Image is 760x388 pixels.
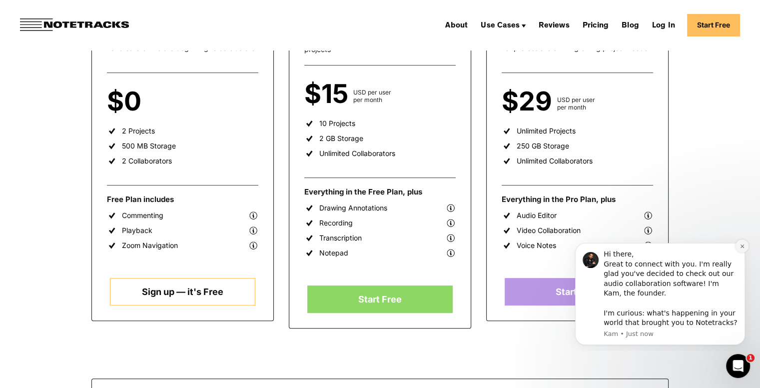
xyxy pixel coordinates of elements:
[122,226,152,235] div: Playback
[307,285,452,313] a: Start Free
[505,278,650,305] a: Start Free
[122,241,178,250] div: Zoom Navigation
[477,17,530,33] div: Use Cases
[319,233,362,242] div: Transcription
[319,218,353,227] div: Recording
[43,15,177,94] div: Hi there, Great to connect with you. I'm really glad you've decided to check out our audio collab...
[22,18,38,34] img: Profile image for Kam
[579,17,613,33] a: Pricing
[557,96,595,111] div: USD per user per month
[122,141,176,150] div: 500 MB Storage
[502,93,557,111] div: $29
[319,203,387,212] div: Drawing Annotations
[618,17,643,33] a: Blog
[648,17,679,33] a: Log In
[107,93,146,111] div: $0
[304,85,353,103] div: $15
[535,17,573,33] a: Reviews
[304,187,456,197] div: Everything in the Free Plan, plus
[517,141,569,150] div: 250 GB Storage
[319,149,395,158] div: Unlimited Collaborators
[146,96,175,111] div: per user per month
[441,17,472,33] a: About
[517,156,593,165] div: Unlimited Collaborators
[517,241,556,250] div: Voice Notes
[122,126,155,135] div: 2 Projects
[319,119,355,128] div: 10 Projects
[319,248,348,257] div: Notepad
[517,211,557,220] div: Audio Editor
[517,126,576,135] div: Unlimited Projects
[517,226,581,235] div: Video Collaboration
[353,88,391,103] div: USD per user per month
[122,211,163,220] div: Commenting
[726,354,750,378] iframe: Intercom live chat
[502,194,653,204] div: Everything in the Pro Plan, plus
[43,15,177,94] div: Message content
[175,5,188,18] button: Dismiss notification
[122,156,172,165] div: 2 Collaborators
[687,14,740,36] a: Start Free
[15,9,185,111] div: message notification from Kam, Just now. Hi there, Great to connect with you. I'm really glad you...
[481,22,520,30] div: Use Cases
[110,278,255,305] a: Sign up — it's Free
[107,194,258,204] div: Free Plan includes
[560,234,760,351] iframe: Intercom notifications message
[747,354,755,362] span: 1
[319,134,363,143] div: 2 GB Storage
[43,95,177,104] p: Message from Kam, sent Just now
